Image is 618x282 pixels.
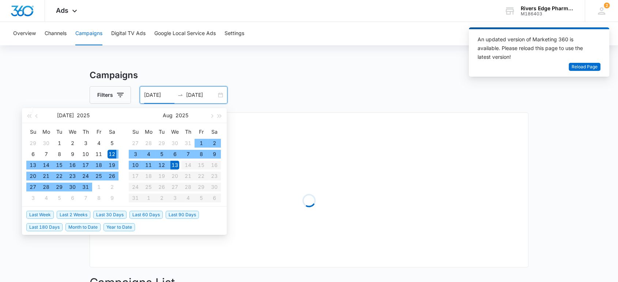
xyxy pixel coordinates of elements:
div: account name [521,5,574,11]
div: 24 [81,172,90,180]
td: 2025-07-03 [79,138,92,149]
th: We [66,126,79,138]
td: 2025-08-08 [92,193,105,203]
td: 2025-07-01 [53,138,66,149]
td: 2025-07-27 [129,138,142,149]
div: 30 [42,139,50,148]
th: Mo [39,126,53,138]
td: 2025-07-10 [79,149,92,160]
div: 10 [81,150,90,159]
div: 20 [29,172,37,180]
div: 31 [184,139,192,148]
td: 2025-07-06 [26,149,39,160]
td: 2025-07-04 [92,138,105,149]
td: 2025-07-28 [39,182,53,193]
div: 2 [68,139,77,148]
td: 2025-08-07 [79,193,92,203]
div: 7 [42,150,50,159]
th: Mo [142,126,155,138]
th: Sa [105,126,118,138]
div: 17 [81,161,90,169]
td: 2025-07-30 [66,182,79,193]
div: 3 [131,150,140,159]
button: 2025 [77,108,90,123]
td: 2025-08-11 [142,160,155,171]
span: Reload Page [572,64,598,70]
div: 14 [42,161,50,169]
div: 27 [29,183,37,191]
div: 4 [144,150,153,159]
td: 2025-07-19 [105,160,118,171]
td: 2025-07-28 [142,138,155,149]
th: Th [79,126,92,138]
th: Th [181,126,195,138]
td: 2025-07-15 [53,160,66,171]
span: swap-right [177,92,183,98]
button: Digital TV Ads [111,22,146,45]
button: Reload Page [569,63,600,71]
div: 30 [170,139,179,148]
td: 2025-08-02 [208,138,221,149]
td: 2025-08-03 [129,149,142,160]
td: 2025-08-12 [155,160,168,171]
button: Filters [90,86,131,104]
div: 12 [157,161,166,169]
button: Aug [163,108,173,123]
td: 2025-08-10 [129,160,142,171]
td: 2025-07-17 [79,160,92,171]
td: 2025-07-22 [53,171,66,182]
td: 2025-08-07 [181,149,195,160]
div: 7 [81,194,90,202]
td: 2025-07-25 [92,171,105,182]
div: 2 [108,183,116,191]
span: Year to Date [103,223,135,231]
div: 26 [108,172,116,180]
td: 2025-07-16 [66,160,79,171]
div: 8 [197,150,206,159]
td: 2025-08-09 [105,193,118,203]
td: 2025-07-18 [92,160,105,171]
td: 2025-07-27 [26,182,39,193]
td: 2025-08-01 [92,182,105,193]
td: 2025-06-30 [39,138,53,149]
td: 2025-07-07 [39,149,53,160]
div: 27 [131,139,140,148]
div: 4 [42,194,50,202]
td: 2025-08-09 [208,149,221,160]
div: 5 [108,139,116,148]
div: 1 [55,139,64,148]
div: 18 [94,161,103,169]
td: 2025-08-08 [195,149,208,160]
th: Tu [53,126,66,138]
td: 2025-07-30 [168,138,181,149]
td: 2025-07-11 [92,149,105,160]
th: Sa [208,126,221,138]
div: 29 [29,139,37,148]
td: 2025-07-31 [181,138,195,149]
span: Last 30 Days [93,211,127,219]
div: 19 [108,161,116,169]
div: 22 [55,172,64,180]
div: 3 [29,194,37,202]
div: 9 [210,150,219,159]
div: 12 [108,150,116,159]
input: End date [186,91,216,99]
div: 31 [81,183,90,191]
td: 2025-06-29 [26,138,39,149]
div: 13 [170,161,179,169]
td: 2025-08-05 [155,149,168,160]
button: Campaigns [75,22,102,45]
button: Channels [45,22,67,45]
div: 15 [55,161,64,169]
div: 8 [55,150,64,159]
div: 7 [184,150,192,159]
td: 2025-08-06 [66,193,79,203]
div: 5 [157,150,166,159]
div: 9 [68,150,77,159]
h3: Campaigns [90,69,528,82]
button: Settings [225,22,244,45]
div: 13 [29,161,37,169]
div: 5 [55,194,64,202]
span: to [177,92,183,98]
div: 6 [170,150,179,159]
